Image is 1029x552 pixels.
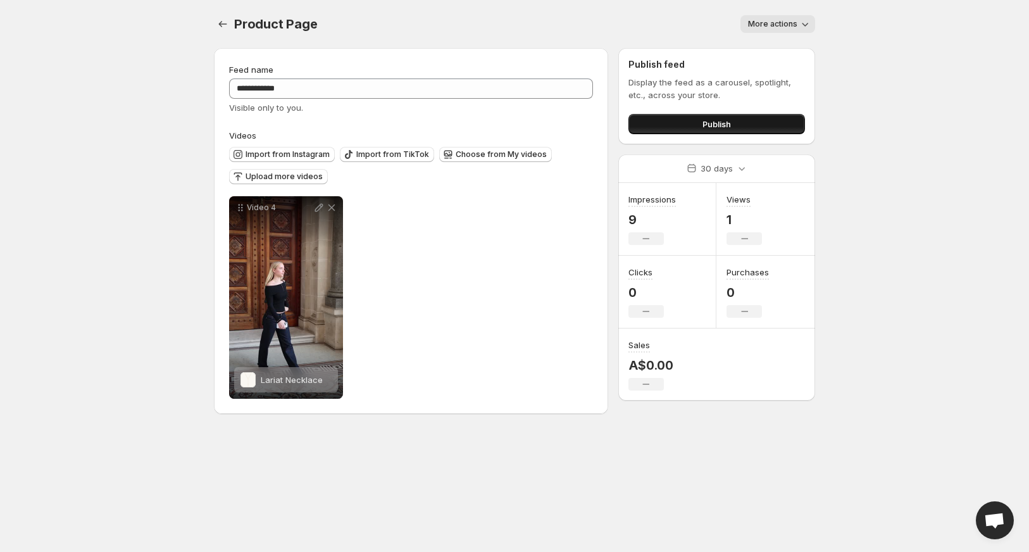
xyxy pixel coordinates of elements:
[229,130,256,141] span: Videos
[727,285,769,300] p: 0
[229,65,273,75] span: Feed name
[229,169,328,184] button: Upload more videos
[740,15,815,33] button: More actions
[628,212,676,227] p: 9
[628,339,650,351] h3: Sales
[229,147,335,162] button: Import from Instagram
[229,103,303,113] span: Visible only to you.
[748,19,797,29] span: More actions
[628,76,805,101] p: Display the feed as a carousel, spotlight, etc., across your store.
[214,15,232,33] button: Settings
[261,375,323,385] span: Lariat Necklace
[340,147,434,162] button: Import from TikTok
[727,193,751,206] h3: Views
[727,266,769,279] h3: Purchases
[356,149,429,160] span: Import from TikTok
[628,114,805,134] button: Publish
[701,162,733,175] p: 30 days
[439,147,552,162] button: Choose from My videos
[628,285,664,300] p: 0
[628,358,673,373] p: A$0.00
[727,212,762,227] p: 1
[234,16,318,32] span: Product Page
[247,203,313,213] p: Video 4
[246,149,330,160] span: Import from Instagram
[240,372,256,387] img: Lariat Necklace
[702,118,731,130] span: Publish
[628,266,652,279] h3: Clicks
[456,149,547,160] span: Choose from My videos
[229,196,343,399] div: Video 4Lariat NecklaceLariat Necklace
[976,501,1014,539] div: Open chat
[246,172,323,182] span: Upload more videos
[628,193,676,206] h3: Impressions
[628,58,805,71] h2: Publish feed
